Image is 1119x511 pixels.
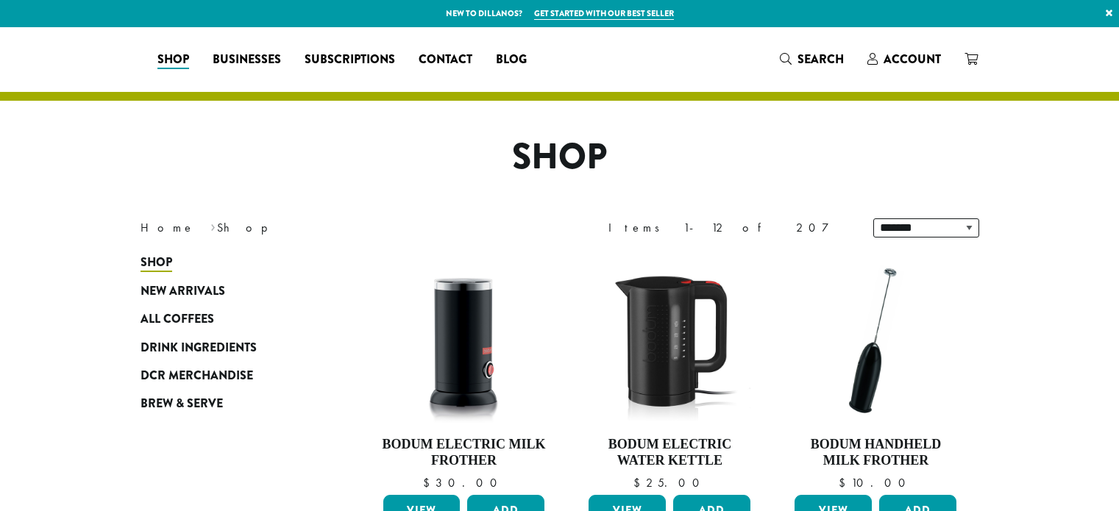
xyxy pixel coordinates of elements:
a: All Coffees [141,305,317,333]
nav: Breadcrumb [141,219,538,237]
a: Brew & Serve [141,390,317,418]
h4: Bodum Electric Milk Frother [380,437,549,468]
a: Drink Ingredients [141,333,317,361]
div: Items 1-12 of 207 [608,219,851,237]
img: DP3954.01-002.png [379,256,548,425]
a: Bodum Electric Milk Frother $30.00 [380,256,549,489]
span: $ [423,475,436,490]
span: $ [633,475,646,490]
span: $ [839,475,851,490]
span: New Arrivals [141,282,225,301]
h1: Shop [129,136,990,179]
a: New Arrivals [141,277,317,305]
bdi: 30.00 [423,475,504,490]
span: Blog [496,51,527,69]
span: Subscriptions [305,51,395,69]
span: Contact [419,51,472,69]
img: DP3955.01.png [585,256,754,425]
span: All Coffees [141,310,214,329]
span: Account [884,51,941,68]
span: Brew & Serve [141,395,223,413]
a: Search [768,47,856,71]
span: Businesses [213,51,281,69]
bdi: 25.00 [633,475,706,490]
a: Shop [146,48,201,71]
span: DCR Merchandise [141,367,253,385]
a: Get started with our best seller [534,7,674,20]
bdi: 10.00 [839,475,912,490]
span: › [210,214,216,237]
a: Bodum Electric Water Kettle $25.00 [585,256,754,489]
span: Shop [157,51,189,69]
span: Search [797,51,844,68]
h4: Bodum Handheld Milk Frother [791,437,960,468]
a: Shop [141,249,317,276]
img: DP3927.01-002.png [791,256,960,425]
a: DCR Merchandise [141,362,317,390]
span: Shop [141,254,172,272]
a: Bodum Handheld Milk Frother $10.00 [791,256,960,489]
h4: Bodum Electric Water Kettle [585,437,754,468]
a: Home [141,220,195,235]
span: Drink Ingredients [141,339,257,357]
